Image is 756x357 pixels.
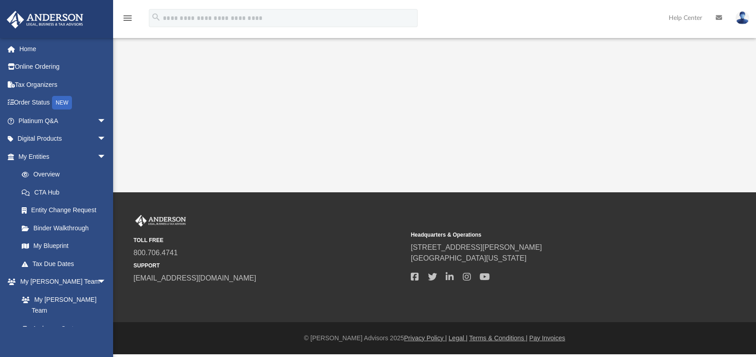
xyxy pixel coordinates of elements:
a: My Blueprint [13,237,115,255]
img: Anderson Advisors Platinum Portal [4,11,86,29]
span: arrow_drop_down [97,130,115,148]
a: Digital Productsarrow_drop_down [6,130,120,148]
a: Platinum Q&Aarrow_drop_down [6,112,120,130]
a: Online Ordering [6,58,120,76]
a: Privacy Policy | [404,334,447,342]
a: Tax Due Dates [13,255,120,273]
a: My Entitiesarrow_drop_down [6,148,120,166]
span: arrow_drop_down [97,148,115,166]
div: © [PERSON_NAME] Advisors 2025 [113,333,756,343]
a: My [PERSON_NAME] Team [13,290,111,319]
a: Terms & Conditions | [469,334,528,342]
a: Legal | [449,334,468,342]
a: Pay Invoices [529,334,565,342]
img: Anderson Advisors Platinum Portal [133,215,188,227]
a: [EMAIL_ADDRESS][DOMAIN_NAME] [133,274,256,282]
small: TOLL FREE [133,236,404,244]
i: menu [122,13,133,24]
a: Home [6,40,120,58]
a: Entity Change Request [13,201,120,219]
a: [STREET_ADDRESS][PERSON_NAME] [411,243,542,251]
a: Anderson System [13,319,115,338]
a: 800.706.4741 [133,249,178,257]
img: User Pic [736,11,749,24]
small: SUPPORT [133,262,404,270]
a: Overview [13,166,120,184]
a: Order StatusNEW [6,94,120,112]
a: [GEOGRAPHIC_DATA][US_STATE] [411,254,527,262]
a: My [PERSON_NAME] Teamarrow_drop_down [6,273,115,291]
a: menu [122,17,133,24]
span: arrow_drop_down [97,273,115,291]
span: arrow_drop_down [97,112,115,130]
div: NEW [52,96,72,109]
a: CTA Hub [13,183,120,201]
small: Headquarters & Operations [411,231,682,239]
a: Binder Walkthrough [13,219,120,237]
a: Tax Organizers [6,76,120,94]
i: search [151,12,161,22]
